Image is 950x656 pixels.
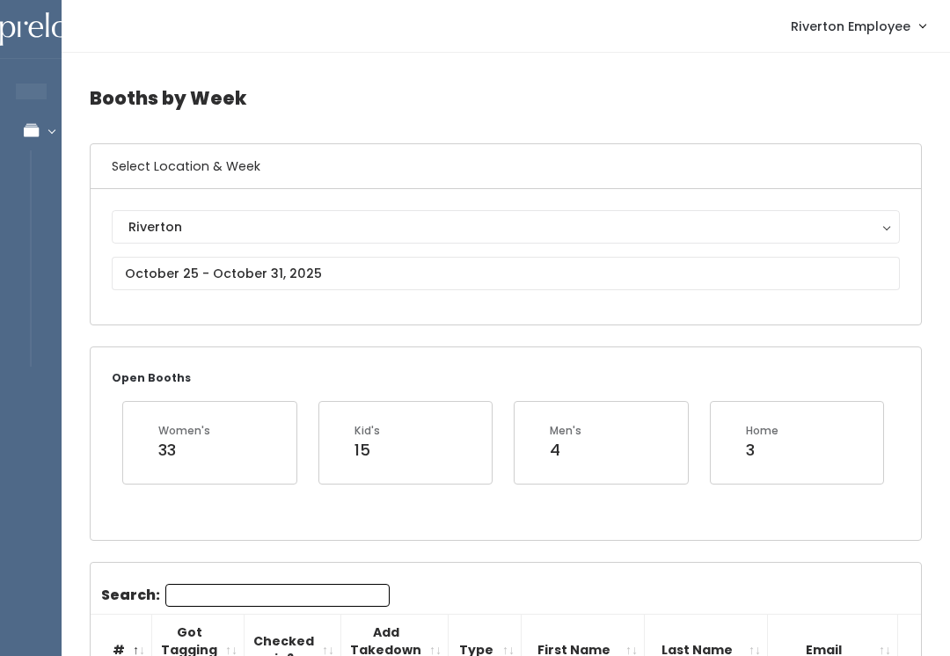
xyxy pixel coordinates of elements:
div: Riverton [128,217,883,237]
div: Women's [158,423,210,439]
div: Men's [550,423,581,439]
div: 3 [746,439,778,462]
div: 15 [354,439,380,462]
span: Riverton Employee [791,17,910,36]
div: 4 [550,439,581,462]
h4: Booths by Week [90,74,922,122]
div: Kid's [354,423,380,439]
button: Riverton [112,210,900,244]
div: 33 [158,439,210,462]
small: Open Booths [112,370,191,385]
a: Riverton Employee [773,7,943,45]
div: Home [746,423,778,439]
label: Search: [101,584,390,607]
h6: Select Location & Week [91,144,921,189]
input: Search: [165,584,390,607]
input: October 25 - October 31, 2025 [112,257,900,290]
